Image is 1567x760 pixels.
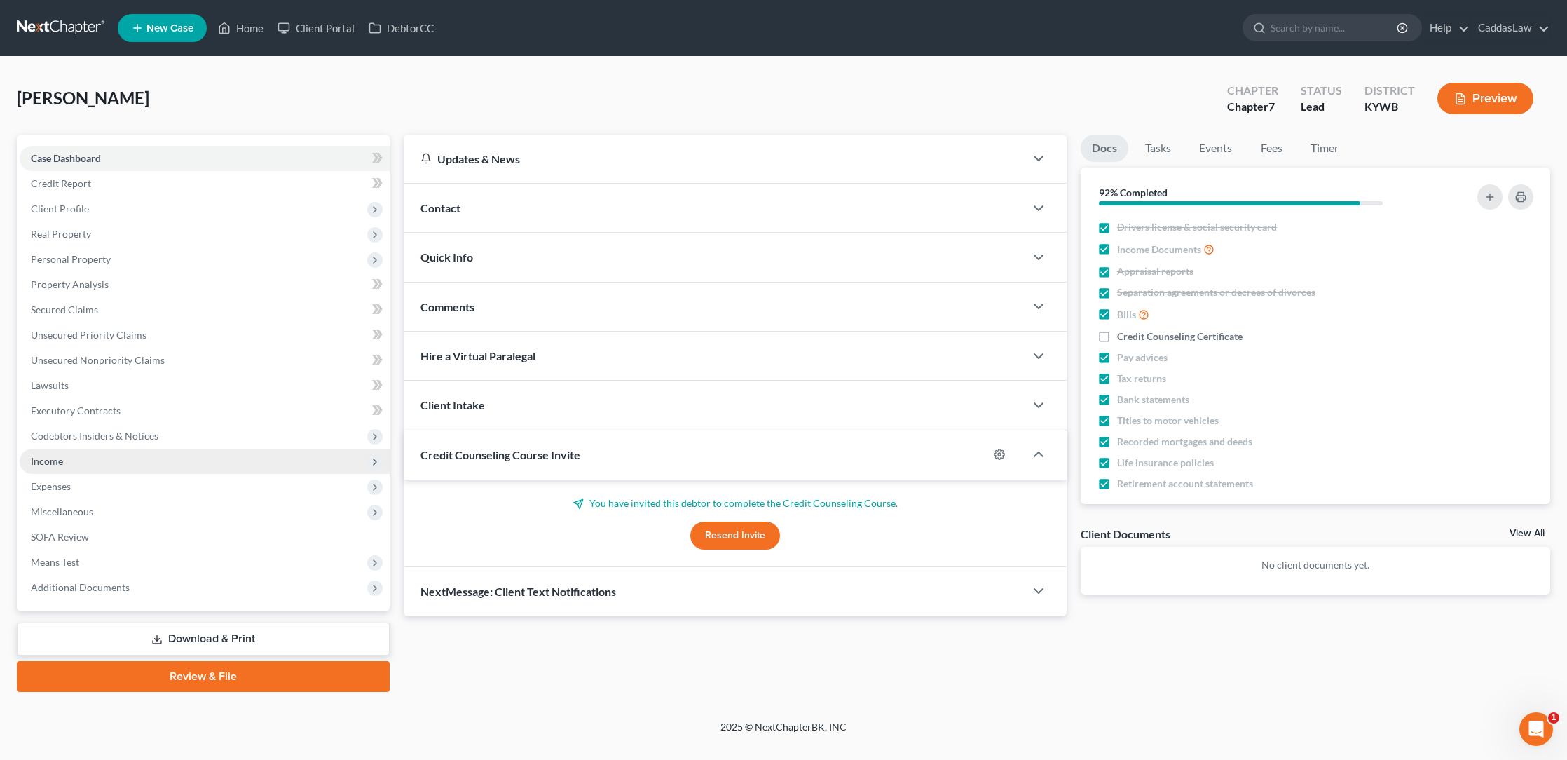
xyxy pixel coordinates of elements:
[1117,308,1136,322] span: Bills
[20,323,390,348] a: Unsecured Priority Claims
[384,720,1183,745] div: 2025 © NextChapterBK, INC
[1301,83,1342,99] div: Status
[31,455,63,467] span: Income
[20,524,390,550] a: SOFA Review
[1134,135,1182,162] a: Tasks
[1117,351,1168,365] span: Pay advices
[31,152,101,164] span: Case Dashboard
[1081,135,1128,162] a: Docs
[31,203,89,215] span: Client Profile
[20,348,390,373] a: Unsecured Nonpriority Claims
[31,253,111,265] span: Personal Property
[31,228,91,240] span: Real Property
[31,405,121,416] span: Executory Contracts
[1299,135,1350,162] a: Timer
[420,151,1008,166] div: Updates & News
[31,531,89,543] span: SOFA Review
[31,278,109,290] span: Property Analysis
[20,398,390,423] a: Executory Contracts
[1227,83,1278,99] div: Chapter
[420,448,580,461] span: Credit Counseling Course Invite
[1471,15,1549,41] a: CaddasLaw
[20,146,390,171] a: Case Dashboard
[1423,15,1470,41] a: Help
[1117,477,1253,491] span: Retirement account statements
[31,505,93,517] span: Miscellaneous
[420,496,1050,510] p: You have invited this debtor to complete the Credit Counseling Course.
[1117,285,1315,299] span: Separation agreements or decrees of divorces
[1249,135,1294,162] a: Fees
[17,88,149,108] span: [PERSON_NAME]
[1117,414,1219,428] span: Titles to motor vehicles
[271,15,362,41] a: Client Portal
[31,556,79,568] span: Means Test
[420,250,473,264] span: Quick Info
[31,379,69,391] span: Lawsuits
[20,272,390,297] a: Property Analysis
[1268,100,1275,113] span: 7
[31,329,146,341] span: Unsecured Priority Claims
[31,430,158,442] span: Codebtors Insiders & Notices
[1117,435,1252,449] span: Recorded mortgages and deeds
[1117,264,1193,278] span: Appraisal reports
[211,15,271,41] a: Home
[1117,220,1277,234] span: Drivers license & social security card
[17,661,390,692] a: Review & File
[1092,558,1539,572] p: No client documents yet.
[31,304,98,315] span: Secured Claims
[362,15,441,41] a: DebtorCC
[31,581,130,593] span: Additional Documents
[1227,99,1278,115] div: Chapter
[690,522,780,550] button: Resend Invite
[1437,83,1533,114] button: Preview
[20,171,390,196] a: Credit Report
[20,373,390,398] a: Lawsuits
[146,23,193,34] span: New Case
[1117,243,1201,257] span: Income Documents
[1519,712,1553,746] iframe: Intercom live chat
[1301,99,1342,115] div: Lead
[420,398,485,412] span: Client Intake
[1188,135,1243,162] a: Events
[20,297,390,323] a: Secured Claims
[1548,712,1559,724] span: 1
[420,201,460,215] span: Contact
[31,480,71,492] span: Expenses
[1117,393,1189,407] span: Bank statements
[1364,83,1415,99] div: District
[1271,15,1399,41] input: Search by name...
[31,354,165,366] span: Unsecured Nonpriority Claims
[1099,186,1168,198] strong: 92% Completed
[17,623,390,656] a: Download & Print
[420,300,474,313] span: Comments
[1510,529,1545,538] a: View All
[1117,330,1243,344] span: Credit Counseling Certificate
[1081,527,1170,541] div: Client Documents
[1117,372,1166,386] span: Tax returns
[1364,99,1415,115] div: KYWB
[31,177,91,189] span: Credit Report
[1117,456,1214,470] span: Life insurance policies
[420,349,535,362] span: Hire a Virtual Paralegal
[420,585,616,598] span: NextMessage: Client Text Notifications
